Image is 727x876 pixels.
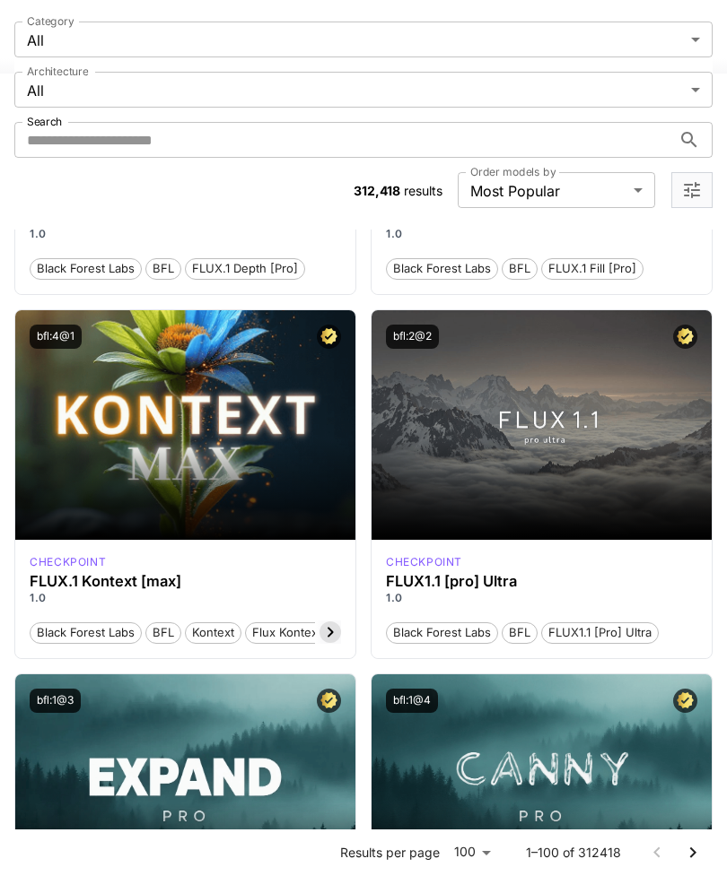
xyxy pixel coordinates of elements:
span: Flux Kontext [246,624,328,642]
button: bfl:4@1 [30,325,82,349]
button: Black Forest Labs [30,620,142,644]
p: 1–100 of 312418 [526,844,621,862]
button: Kontext [185,620,241,644]
button: BFL [502,256,538,280]
button: Flux Kontext [245,620,328,644]
h3: FLUX1.1 [pro] Ultra [386,573,697,590]
button: Black Forest Labs [386,256,498,280]
span: Kontext [186,624,241,642]
button: BFL [145,620,181,644]
div: 100 [447,839,497,865]
button: Certified Model – Vetted for best performance and includes a commercial license. [317,325,341,349]
button: FLUX1.1 [pro] Ultra [541,620,659,644]
span: BFL [503,260,537,278]
label: Order models by [470,164,556,179]
button: bfl:2@2 [386,325,439,349]
button: FLUX.1 Fill [pro] [541,256,644,280]
button: bfl:1@4 [386,689,438,713]
p: Results per page [340,844,440,862]
span: Black Forest Labs [387,260,497,278]
button: BFL [502,620,538,644]
p: 1.0 [386,590,697,606]
span: BFL [146,260,180,278]
button: Black Forest Labs [386,620,498,644]
span: Black Forest Labs [31,624,141,642]
span: BFL [146,624,180,642]
span: All [27,80,684,101]
span: FLUX.1 Fill [pro] [542,260,643,278]
label: Search [27,114,62,129]
p: checkpoint [386,554,462,570]
span: results [404,183,442,198]
span: 312,418 [354,183,400,198]
span: FLUX1.1 [pro] Ultra [542,624,658,642]
div: fluxultra [386,554,462,570]
span: Black Forest Labs [387,624,497,642]
button: Certified Model – Vetted for best performance and includes a commercial license. [673,689,697,713]
button: Certified Model – Vetted for best performance and includes a commercial license. [673,325,697,349]
p: 1.0 [30,590,341,606]
p: 1.0 [386,226,697,242]
p: 1.0 [30,226,341,242]
button: BFL [145,256,181,280]
button: FLUX.1 Depth [pro] [185,256,305,280]
span: Black Forest Labs [31,260,141,278]
p: checkpoint [30,554,106,570]
div: FLUX.1 Kontext [max] [30,554,106,570]
button: Open more filters [681,179,703,202]
button: Black Forest Labs [30,256,142,280]
span: BFL [503,624,537,642]
span: FLUX.1 Depth [pro] [186,260,304,278]
h3: FLUX.1 Kontext [max] [30,573,341,590]
button: Certified Model – Vetted for best performance and includes a commercial license. [317,689,341,713]
label: Category [27,13,74,29]
label: Architecture [27,64,88,79]
span: All [27,30,684,51]
button: Go to next page [675,835,711,871]
button: bfl:1@3 [30,689,81,713]
span: Most Popular [470,180,626,202]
